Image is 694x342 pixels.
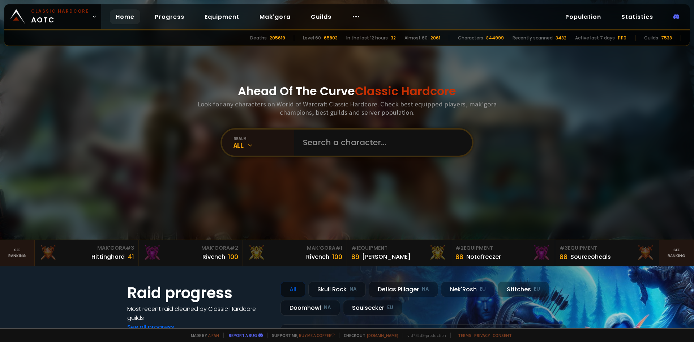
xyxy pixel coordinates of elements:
[560,252,567,262] div: 88
[299,333,335,338] a: Buy me a coffee
[91,252,125,261] div: Hittinghard
[126,244,134,252] span: # 3
[324,35,338,41] div: 65803
[362,252,411,261] div: [PERSON_NAME]
[369,282,438,297] div: Defias Pillager
[367,333,398,338] a: [DOMAIN_NAME]
[234,136,294,141] div: realm
[486,35,504,41] div: 844999
[31,8,89,25] span: AOTC
[560,244,568,252] span: # 3
[127,304,272,322] h4: Most recent raid cleaned by Classic Hardcore guilds
[229,333,257,338] a: Report a bug
[480,286,486,293] small: EU
[659,240,694,266] a: Seeranking
[303,35,321,41] div: Level 60
[466,252,501,261] div: Notafreezer
[208,333,219,338] a: a fan
[351,244,358,252] span: # 1
[149,9,190,24] a: Progress
[455,244,551,252] div: Equipment
[430,35,440,41] div: 2061
[194,100,500,117] h3: Look for any characters on World of Warcraft Classic Hardcore. Check best equipped players, mak'g...
[616,9,659,24] a: Statistics
[644,35,658,41] div: Guilds
[346,35,388,41] div: In the last 12 hours
[247,244,342,252] div: Mak'Gora
[351,252,359,262] div: 89
[31,8,89,14] small: Classic Hardcore
[202,252,225,261] div: Rivench
[230,244,238,252] span: # 2
[355,83,456,99] span: Classic Hardcore
[306,252,329,261] div: Rîvench
[243,240,347,266] a: Mak'Gora#1Rîvench100
[110,9,140,24] a: Home
[280,300,340,316] div: Doomhowl
[187,333,219,338] span: Made by
[299,130,463,156] input: Search a character...
[455,244,464,252] span: # 2
[250,35,267,41] div: Deaths
[474,333,490,338] a: Privacy
[387,304,393,311] small: EU
[534,286,540,293] small: EU
[335,244,342,252] span: # 1
[339,333,398,338] span: Checkout
[458,333,471,338] a: Terms
[128,252,134,262] div: 41
[556,35,566,41] div: 3482
[404,35,428,41] div: Almost 60
[254,9,296,24] a: Mak'gora
[238,83,456,100] h1: Ahead Of The Curve
[661,35,672,41] div: 7538
[35,240,139,266] a: Mak'Gora#3Hittinghard41
[228,252,238,262] div: 100
[127,282,272,304] h1: Raid progress
[555,240,659,266] a: #3Equipment88Sourceoheals
[618,35,626,41] div: 11110
[351,244,446,252] div: Equipment
[139,240,243,266] a: Mak'Gora#2Rivench100
[127,323,174,331] a: See all progress
[199,9,245,24] a: Equipment
[143,244,238,252] div: Mak'Gora
[403,333,446,338] span: v. d752d5 - production
[422,286,429,293] small: NA
[347,240,451,266] a: #1Equipment89[PERSON_NAME]
[570,252,611,261] div: Sourceoheals
[455,252,463,262] div: 88
[267,333,335,338] span: Support me,
[270,35,285,41] div: 205619
[575,35,615,41] div: Active last 7 days
[39,244,134,252] div: Mak'Gora
[305,9,337,24] a: Guilds
[280,282,305,297] div: All
[513,35,553,41] div: Recently scanned
[451,240,555,266] a: #2Equipment88Notafreezer
[308,282,366,297] div: Skull Rock
[332,252,342,262] div: 100
[324,304,331,311] small: NA
[498,282,549,297] div: Stitches
[234,141,294,149] div: All
[441,282,495,297] div: Nek'Rosh
[391,35,396,41] div: 32
[343,300,402,316] div: Soulseeker
[350,286,357,293] small: NA
[493,333,512,338] a: Consent
[560,9,607,24] a: Population
[458,35,483,41] div: Characters
[4,4,101,29] a: Classic HardcoreAOTC
[560,244,655,252] div: Equipment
